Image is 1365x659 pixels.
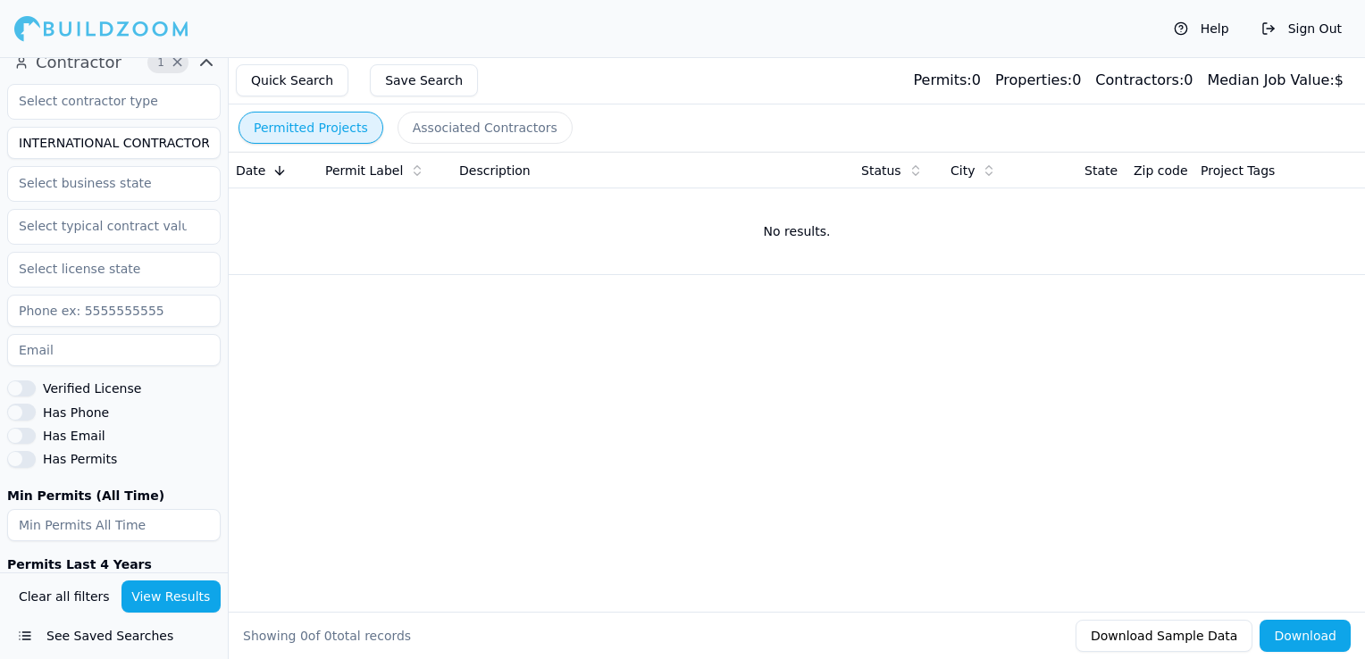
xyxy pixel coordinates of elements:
span: State [1084,162,1118,179]
button: Sign Out [1252,14,1351,43]
span: Contractor [36,50,121,75]
input: Business name [7,127,221,159]
span: Properties: [995,71,1072,88]
span: Permits: [913,71,971,88]
label: Has Permits [43,453,117,465]
span: Permit Label [325,162,403,179]
span: Clear Contractor filters [171,58,184,67]
button: See Saved Searches [7,620,221,652]
div: Permits Last 4 Years [7,555,221,573]
button: Quick Search [236,64,348,96]
div: Showing of total records [243,627,411,645]
label: Has Email [43,430,105,442]
span: 1 [152,54,170,71]
span: Status [861,162,901,179]
button: Permitted Projects [239,112,383,144]
span: 0 [324,629,332,643]
input: Select contractor type [8,85,197,117]
div: 0 [913,70,980,91]
input: Email [7,334,221,366]
span: Contractors: [1095,71,1184,88]
label: Has Phone [43,406,109,419]
button: Help [1165,14,1238,43]
div: 0 [1095,70,1193,91]
button: Clear all filters [14,580,114,613]
input: Select typical contract value [8,210,197,242]
td: No results. [229,188,1365,274]
button: Contractor1Clear Contractor filters [7,48,221,77]
input: Select business state [8,167,197,199]
button: Save Search [370,64,478,96]
span: Zip code [1134,162,1188,179]
label: Verified License [43,382,141,395]
span: Median Job Value: [1207,71,1334,88]
input: Phone ex: 5555555555 [7,295,221,327]
button: Download [1260,620,1351,652]
div: 0 [995,70,1081,91]
span: City [950,162,975,179]
span: Description [459,162,531,179]
span: Date [236,162,265,179]
button: View Results [121,580,222,613]
button: Download Sample Data [1076,620,1252,652]
label: Min Permits (All Time) [7,489,221,502]
span: Project Tags [1201,162,1275,179]
button: Associated Contractors [398,112,573,144]
div: $ [1207,70,1344,91]
input: Select license state [8,253,197,285]
span: 0 [300,629,308,643]
input: Min Permits All Time [7,509,221,541]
